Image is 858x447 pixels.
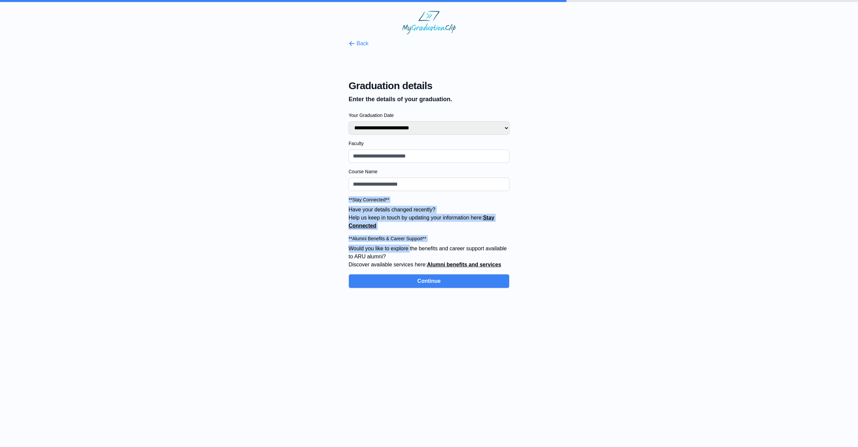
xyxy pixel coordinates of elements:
button: Continue [349,274,509,288]
label: Faculty [349,140,509,147]
label: Course Name [349,168,509,175]
p: Have your details changed recently? Help us keep in touch by updating your information here: [349,206,509,230]
a: Alumni benefits and services [427,262,501,267]
img: MyGraduationClip [402,11,456,34]
button: Back [349,40,369,48]
p: Enter the details of your graduation. [349,94,509,104]
p: Would you like to explore the benefits and career support available to ARU alumni? Discover avail... [349,245,509,269]
a: Stay Connected [349,215,494,229]
span: Graduation details [349,80,509,92]
label: Your Graduation Date [349,112,509,119]
label: **Alumni Benefits & Career Support** [349,235,509,242]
